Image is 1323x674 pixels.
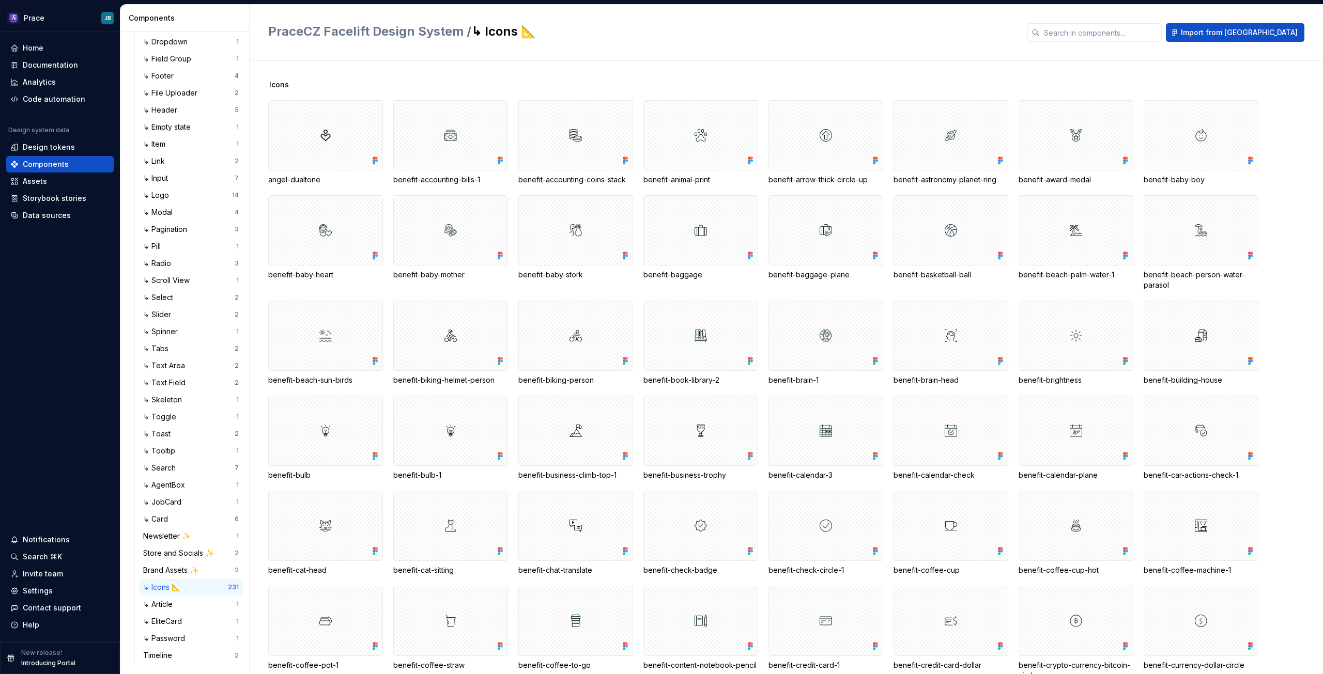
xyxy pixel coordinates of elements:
div: ↳ JobCard [143,497,186,507]
a: ↳ AgentBox1 [139,477,243,493]
div: Brand Assets ✨ [143,565,203,575]
div: benefit-cat-head [268,565,383,575]
div: benefit-baggage-plane [768,270,883,280]
div: benefit-car-actions-check-1 [1144,470,1258,480]
div: ↳ Tooltip [143,446,179,456]
div: 7 [235,174,239,182]
div: 1 [236,532,239,540]
div: ↳ Footer [143,71,178,81]
a: Documentation [6,57,114,73]
div: ↳ Empty state [143,122,195,132]
button: Help [6,617,114,633]
a: Store and Socials ✨2 [139,545,243,561]
div: benefit-baby-stork [518,195,633,290]
div: benefit-bulb [268,396,383,480]
div: benefit-award-medal [1019,175,1133,185]
div: ↳ Text Area [143,360,189,371]
div: 14 [232,191,239,199]
div: Documentation [23,60,78,70]
div: benefit-brightness [1019,375,1133,385]
div: ↳ Toggle [143,412,180,422]
div: benefit-brain-1 [768,301,883,385]
div: ↳ Tabs [143,343,173,354]
a: Data sources [6,207,114,224]
div: benefit-currency-dollar-circle [1144,660,1258,670]
div: ↳ Radio [143,258,175,269]
div: angel-dualtone [268,175,383,185]
div: benefit-bulb [268,470,383,480]
div: benefit-brain-head [894,301,1008,385]
a: ↳ JobCard1 [139,494,243,510]
div: 1 [236,481,239,489]
a: ↳ Text Field2 [139,374,243,391]
div: benefit-cat-sitting [393,565,508,575]
div: Prace [24,13,44,23]
div: Components [23,159,69,169]
div: Code automation [23,94,85,104]
div: benefit-coffee-straw [393,660,508,670]
div: ↳ EliteCard [143,616,186,626]
a: ↳ Tooltip1 [139,443,243,459]
div: benefit-chat-translate [518,565,633,575]
div: benefit-baby-heart [268,195,383,290]
a: Code automation [6,91,114,107]
div: benefit-arrow-thick-circle-up [768,175,883,185]
a: ↳ Toggle1 [139,409,243,425]
div: ↳ Spinner [143,326,182,337]
div: benefit-coffee-cup-hot [1019,565,1133,575]
div: benefit-baby-boy [1144,100,1258,185]
span: Import from [GEOGRAPHIC_DATA] [1181,27,1298,38]
a: Analytics [6,74,114,90]
div: benefit-chat-translate [518,491,633,575]
div: 231 [228,583,239,591]
button: Import from [GEOGRAPHIC_DATA] [1166,23,1304,42]
a: Assets [6,173,114,190]
a: ↳ Text Area2 [139,357,243,374]
div: benefit-calendar-plane [1019,470,1133,480]
div: 2 [235,293,239,302]
div: JB [104,14,111,22]
a: Settings [6,583,114,599]
div: 2 [235,310,239,319]
div: ↳ Pill [143,241,165,252]
div: benefit-cat-sitting [393,491,508,575]
div: Assets [23,176,47,186]
div: benefit-coffee-pot-1 [268,660,383,670]
div: 2 [235,344,239,353]
div: benefit-coffee-cup [894,491,1008,575]
a: ↳ Spinner1 [139,323,243,340]
a: ↳ Logo14 [139,187,243,203]
input: Search in components... [1040,23,1162,42]
div: 2 [235,362,239,370]
a: ↳ Article1 [139,596,243,613]
p: Introducing Portal [21,659,75,667]
div: 1 [236,600,239,608]
div: benefit-beach-palm-water-1 [1019,195,1133,290]
div: 6 [235,515,239,523]
div: 7 [235,464,239,472]
div: ↳ Link [143,156,169,166]
a: ↳ Skeleton1 [139,391,243,408]
div: benefit-brain-head [894,375,1008,385]
a: ↳ Select2 [139,289,243,306]
div: angel-dualtone [268,100,383,185]
div: benefit-award-medal [1019,100,1133,185]
button: Search ⌘K [6,548,114,565]
a: ↳ Scroll View1 [139,272,243,289]
div: ↳ Search [143,463,180,473]
div: 2 [235,549,239,557]
div: Home [23,43,43,53]
div: benefit-baggage-plane [768,195,883,290]
div: Timeline [143,650,176,661]
a: ↳ Tabs2 [139,340,243,357]
div: benefit-business-trophy [643,470,758,480]
div: benefit-check-badge [643,565,758,575]
div: 2 [235,379,239,387]
div: benefit-biking-person [518,375,633,385]
div: benefit-coffee-cup-hot [1019,491,1133,575]
div: ↳ Select [143,292,177,303]
button: Contact support [6,600,114,616]
a: ↳ Pill1 [139,238,243,255]
div: 3 [235,225,239,233]
a: ↳ Slider2 [139,306,243,323]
